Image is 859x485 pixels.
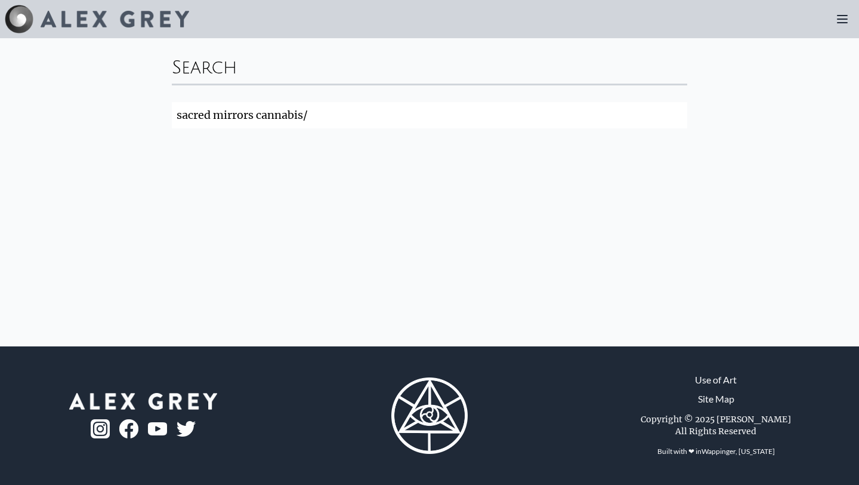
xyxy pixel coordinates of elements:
img: ig-logo.png [91,419,110,438]
a: Site Map [698,392,734,406]
div: Built with ❤ in [653,442,780,461]
a: Wappinger, [US_STATE] [702,447,775,456]
div: All Rights Reserved [675,425,756,437]
div: Search [172,48,687,84]
div: Copyright © 2025 [PERSON_NAME] [641,413,791,425]
input: Search... [172,102,687,128]
a: Use of Art [695,373,737,387]
img: twitter-logo.png [177,421,196,437]
img: fb-logo.png [119,419,138,438]
img: youtube-logo.png [148,422,167,436]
